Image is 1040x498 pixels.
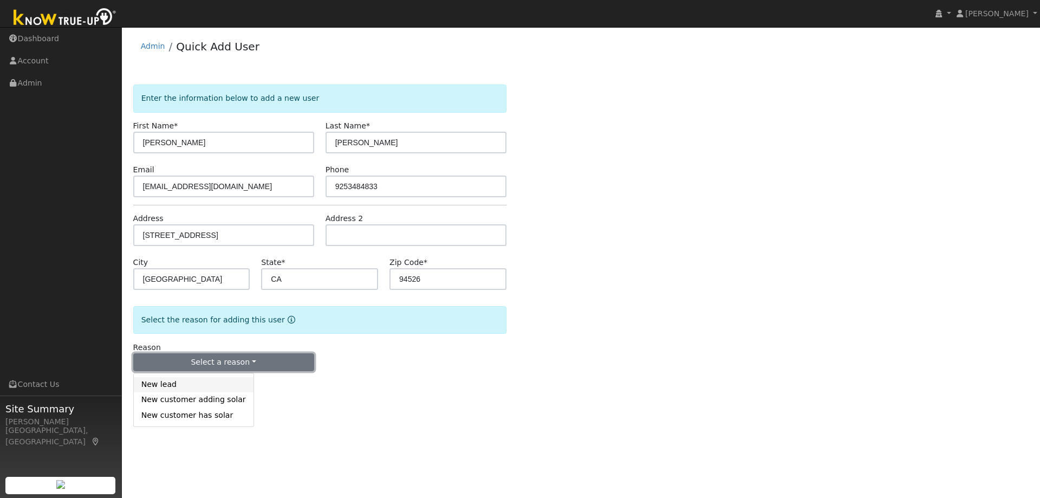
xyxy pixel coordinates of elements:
[326,213,363,224] label: Address 2
[133,120,178,132] label: First Name
[91,437,101,446] a: Map
[141,42,165,50] a: Admin
[134,392,253,408] a: New customer adding solar
[285,315,295,324] a: Reason for new user
[424,258,427,267] span: Required
[389,257,427,268] label: Zip Code
[5,416,116,428] div: [PERSON_NAME]
[133,306,506,334] div: Select the reason for adding this user
[133,353,314,372] button: Select a reason
[5,425,116,448] div: [GEOGRAPHIC_DATA], [GEOGRAPHIC_DATA]
[965,9,1029,18] span: [PERSON_NAME]
[133,213,164,224] label: Address
[133,164,154,176] label: Email
[56,480,65,489] img: retrieve
[326,164,349,176] label: Phone
[133,85,506,112] div: Enter the information below to add a new user
[261,257,285,268] label: State
[134,377,253,392] a: New lead
[366,121,370,130] span: Required
[282,258,285,267] span: Required
[174,121,178,130] span: Required
[133,342,161,353] label: Reason
[5,402,116,416] span: Site Summary
[176,40,259,53] a: Quick Add User
[326,120,370,132] label: Last Name
[8,6,122,30] img: Know True-Up
[134,408,253,423] a: New customer has solar
[133,257,148,268] label: City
